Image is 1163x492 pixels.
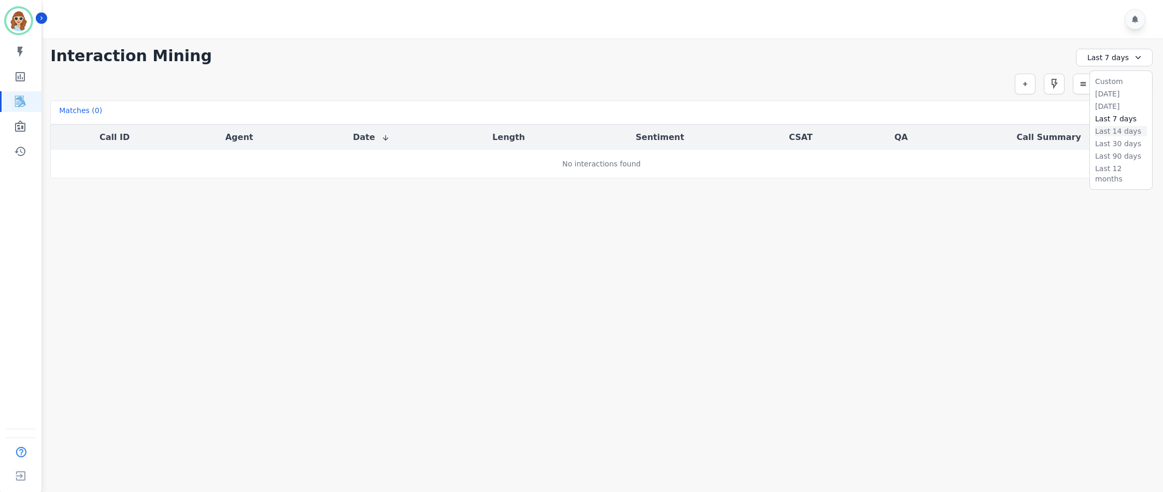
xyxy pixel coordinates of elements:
li: Last 30 days [1095,138,1147,149]
div: Matches ( 0 ) [59,105,102,120]
button: QA [895,131,908,144]
li: Last 12 months [1095,163,1147,184]
button: Call Summary [1016,131,1081,144]
button: Agent [225,131,253,144]
button: Sentiment [636,131,684,144]
li: Custom [1095,76,1147,87]
li: Last 90 days [1095,151,1147,161]
button: Length [492,131,525,144]
div: No interactions found [562,159,641,169]
li: Last 7 days [1095,114,1147,124]
button: CSAT [789,131,813,144]
li: [DATE] [1095,89,1147,99]
button: Call ID [100,131,130,144]
div: Last 7 days [1076,49,1153,66]
li: Last 14 days [1095,126,1147,136]
h1: Interaction Mining [50,47,212,65]
button: Date [353,131,390,144]
li: [DATE] [1095,101,1147,111]
img: Bordered avatar [6,8,31,33]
